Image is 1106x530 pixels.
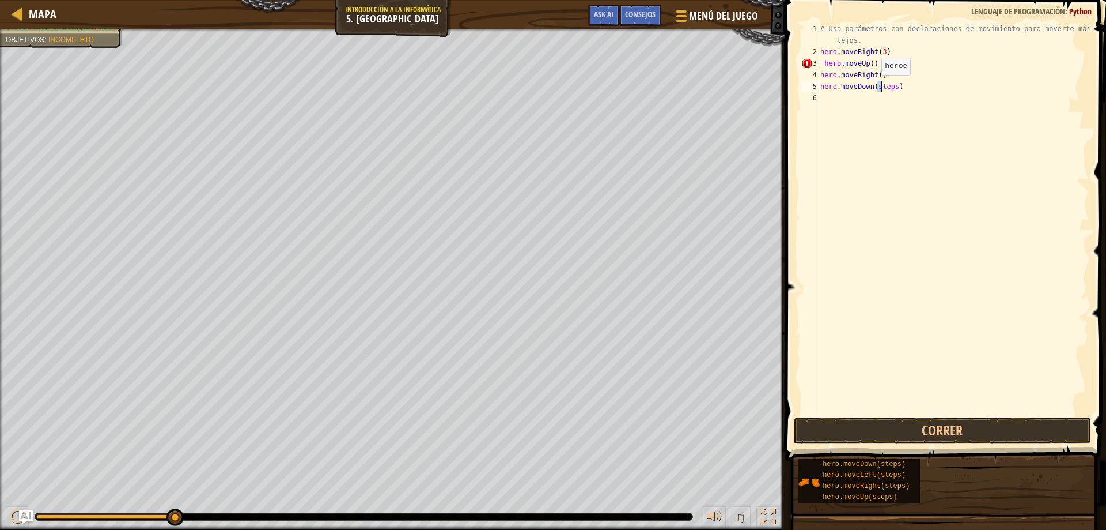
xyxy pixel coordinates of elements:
button: Ajustar volúmen [703,506,726,530]
span: hero.moveDown(steps) [823,460,906,468]
button: ♫ [732,506,751,530]
span: hero.moveRight(steps) [823,482,910,490]
span: Lenguaje de programación [971,6,1065,17]
button: Menú del Juego [667,5,765,32]
div: 6 [801,92,820,104]
span: Mapa [29,6,56,22]
button: Alterna pantalla completa. [756,506,779,530]
div: 5 [801,81,820,92]
div: 2 [801,46,820,58]
span: Consejos [625,9,656,20]
span: Menú del Juego [689,9,758,24]
span: ♫ [734,508,745,525]
span: : [44,36,48,44]
div: 1 [801,23,820,46]
span: hero.moveUp(steps) [823,493,897,501]
div: 3 [801,58,820,69]
span: Ask AI [594,9,613,20]
span: Python [1069,6,1092,17]
code: heroe [885,62,907,70]
a: Mapa [23,6,56,22]
button: Ask AI [588,5,619,26]
button: Ctrl + P: Pause [6,506,29,530]
button: Ask AI [19,510,33,524]
span: Objetivos [6,36,44,44]
span: Incompleto [48,36,94,44]
img: portrait.png [798,471,820,493]
div: 4 [801,69,820,81]
span: : [1065,6,1069,17]
span: hero.moveLeft(steps) [823,471,906,479]
button: Correr [794,418,1092,444]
